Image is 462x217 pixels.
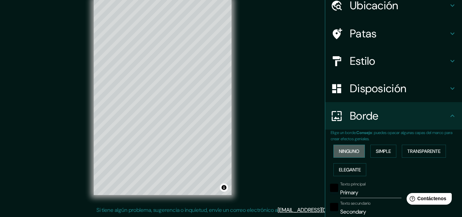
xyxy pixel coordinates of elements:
div: Patas [325,20,462,47]
font: Estilo [350,54,375,68]
font: Ninguno [339,148,359,154]
font: Texto secundario [340,201,371,206]
button: Simple [370,145,396,158]
font: Patas [350,26,377,41]
div: Estilo [325,47,462,75]
font: Transparente [407,148,440,154]
button: negro [330,203,338,211]
div: Borde [325,102,462,130]
button: negro [330,184,338,192]
font: Simple [376,148,391,154]
button: Activar o desactivar atribución [220,183,228,192]
font: Si tiene algún problema, sugerencia o inquietud, envíe un correo electrónico a [96,206,278,214]
font: Consejo [356,130,372,135]
div: Disposición [325,75,462,102]
iframe: Lanzador de widgets de ayuda [401,190,454,209]
button: Elegante [333,163,366,176]
font: Disposición [350,81,406,96]
button: Ninguno [333,145,365,158]
font: : puedes opacar algunas capas del marco para crear efectos geniales. [331,130,452,142]
font: Texto principal [340,181,366,187]
a: [EMAIL_ADDRESS][DOMAIN_NAME] [278,206,362,214]
font: Elige un borde. [331,130,356,135]
font: Elegante [339,167,361,173]
button: Transparente [402,145,446,158]
font: Borde [350,109,379,123]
